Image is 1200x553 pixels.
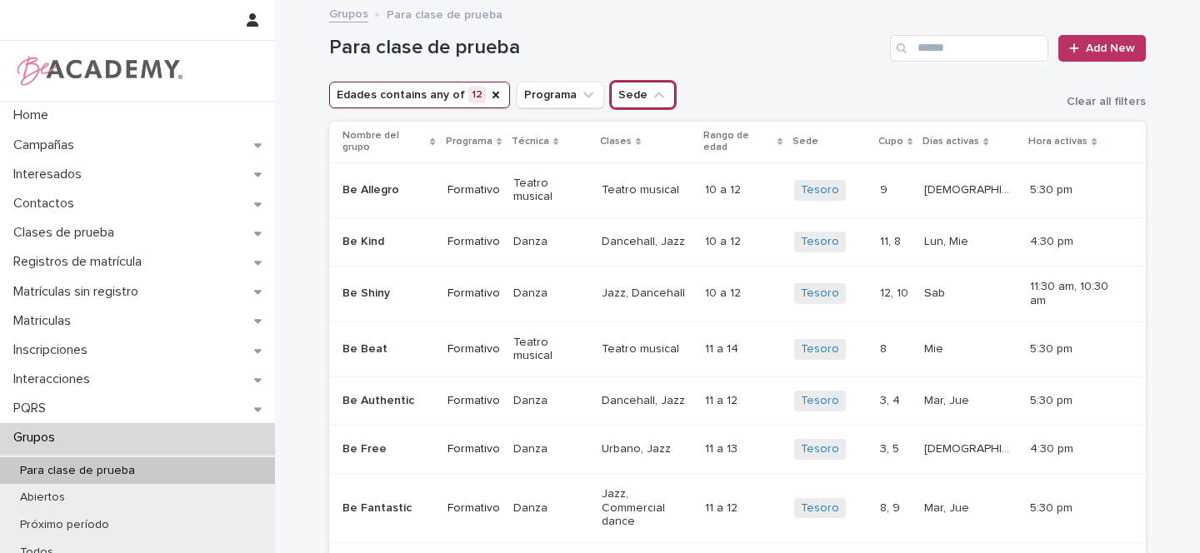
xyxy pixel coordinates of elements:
a: Tesoro [801,394,839,408]
p: Nombre del grupo [342,127,426,157]
p: Inscripciones [7,342,101,358]
p: Home [7,107,62,123]
p: 11, 8 [880,232,904,249]
tr: Be FreeFormativoDanzaUrbano, Jazz11 a 1311 a 13 Tesoro 3, 53, 5 [DEMOGRAPHIC_DATA], Mar[DEMOGRAPH... [329,425,1146,473]
p: Clases [600,132,632,151]
button: Clear all filters [1053,96,1146,107]
img: WPrjXfSUmiLcdUfaYY4Q [13,54,184,87]
p: 12, 10 [880,283,912,301]
p: 11 a 13 [705,439,741,456]
p: Jazz, Commercial dance [602,487,692,529]
p: Sab [924,283,948,301]
p: 5:30 pm [1030,342,1119,356]
p: Mar, Jue [924,498,972,516]
p: Teatro musical [513,336,588,364]
p: Mar, Jue [924,391,972,408]
p: Matrículas sin registro [7,284,152,300]
p: Lun, Mie [924,232,972,249]
p: Registros de matrícula [7,254,155,270]
tr: Be ShinyFormativoDanzaJazz, Dancehall10 a 1210 a 12 Tesoro 12, 1012, 10 SabSab 11:30 am, 10:30 am [329,266,1146,321]
p: 5:30 pm [1030,183,1119,197]
a: Add New [1058,35,1146,62]
p: Be Fantastic [342,501,434,516]
p: Urbano, Jazz [602,442,692,456]
tr: Be AllegroFormativoTeatro musicalTeatro musical10 a 1210 a 12 Tesoro 99 [DEMOGRAPHIC_DATA][DEMOGR... [329,162,1146,218]
a: Grupos [329,3,368,22]
button: Sede [611,82,675,108]
p: 5:30 pm [1030,394,1119,408]
p: Interesados [7,167,95,182]
p: Danza [513,501,588,516]
p: Días activas [922,132,979,151]
p: Be Free [342,442,434,456]
p: 5:30 pm [1030,501,1119,516]
p: 8 [880,339,890,356]
p: Danza [513,442,588,456]
p: Campañas [7,137,87,153]
p: Próximo período [7,518,122,532]
p: Teatro musical [602,342,692,356]
p: Danza [513,235,588,249]
tr: Be AuthenticFormativoDanzaDancehall, Jazz11 a 1211 a 12 Tesoro 3, 43, 4 Mar, JueMar, Jue 5:30 pm [329,377,1146,426]
p: 8, 9 [880,498,903,516]
p: 9 [880,180,891,197]
span: Add New [1086,42,1135,54]
tr: Be KindFormativoDanzaDancehall, Jazz10 a 1210 a 12 Tesoro 11, 811, 8 Lun, MieLun, Mie 4:30 pm [329,218,1146,267]
p: Para clase de prueba [387,4,502,22]
p: Formativo [447,183,500,197]
p: Clases de prueba [7,225,127,241]
p: 4:30 pm [1030,442,1119,456]
p: Técnica [512,132,549,151]
p: Dancehall, Jazz [602,394,692,408]
p: 11 a 14 [705,339,742,356]
p: 11:30 am, 10:30 am [1030,280,1119,308]
p: 3, 4 [880,391,903,408]
p: Grupos [7,430,68,446]
p: Be Beat [342,342,434,356]
p: Be Allegro [342,183,434,197]
p: Mie [924,339,947,356]
p: Be Authentic [342,394,434,408]
p: Be Kind [342,235,434,249]
p: Formativo [447,442,500,456]
p: 4:30 pm [1030,235,1119,249]
tr: Be FantasticFormativoDanzaJazz, Commercial dance11 a 1211 a 12 Tesoro 8, 98, 9 Mar, JueMar, Jue 5... [329,473,1146,542]
p: [DEMOGRAPHIC_DATA], Mar [924,439,1020,456]
span: Clear all filters [1067,96,1146,107]
p: Formativo [447,286,500,301]
tr: Be BeatFormativoTeatro musicalTeatro musical11 a 1411 a 14 Tesoro 88 MieMie 5:30 pm [329,321,1146,377]
p: Contactos [7,196,87,212]
p: [DEMOGRAPHIC_DATA] [924,180,1020,197]
a: Tesoro [801,501,839,516]
button: Edades [329,82,510,108]
p: PQRS [7,401,59,416]
h1: Para clase de prueba [329,36,883,60]
p: Para clase de prueba [7,464,148,478]
p: Formativo [447,394,500,408]
p: Danza [513,394,588,408]
p: Be Shiny [342,286,434,301]
p: 11 a 12 [705,391,741,408]
p: Formativo [447,235,500,249]
p: Teatro musical [513,177,588,205]
input: Search [890,35,1048,62]
p: 3, 5 [880,439,902,456]
p: Matriculas [7,313,84,329]
p: Formativo [447,342,500,356]
a: Tesoro [801,342,839,356]
p: Interacciones [7,371,103,387]
p: Hora activas [1028,132,1087,151]
p: 11 a 12 [705,498,741,516]
p: Programa [446,132,492,151]
p: Danza [513,286,588,301]
p: Cupo [878,132,903,151]
button: Programa [517,82,604,108]
a: Tesoro [801,442,839,456]
p: Formativo [447,501,500,516]
p: Abiertos [7,491,78,505]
